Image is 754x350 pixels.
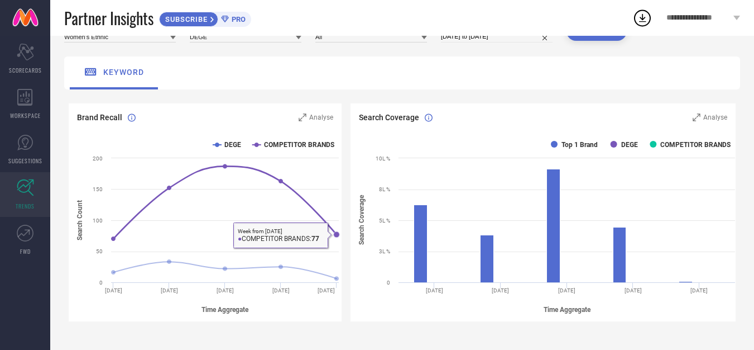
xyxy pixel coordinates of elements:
span: FWD [20,247,31,256]
tspan: Search Count [76,200,84,240]
span: keyword [103,68,144,77]
svg: Zoom [299,113,306,121]
span: TRENDS [16,202,35,210]
a: SUBSCRIBEPRO [159,9,251,27]
text: 200 [93,155,103,162]
text: DEGE [621,141,637,149]
svg: Zoom [693,113,700,121]
span: Brand Recall [77,113,122,122]
text: [DATE] [318,287,335,294]
text: [DATE] [272,287,290,294]
text: [DATE] [690,287,708,294]
tspan: Time Aggregate [543,306,590,314]
div: Open download list [632,8,652,28]
text: 3L % [379,248,390,254]
span: Analyse [309,113,333,121]
text: [DATE] [161,287,178,294]
span: WORKSPACE [10,111,41,120]
text: [DATE] [492,287,509,294]
text: [DATE] [624,287,641,294]
text: [DATE] [217,287,234,294]
span: PRO [229,15,246,23]
tspan: Time Aggregate [201,306,249,314]
tspan: Search Coverage [357,195,365,245]
span: SCORECARDS [9,66,42,74]
text: DEGE [224,141,241,149]
span: SUBSCRIBE [160,15,210,23]
span: SUGGESTIONS [8,157,42,165]
text: Top 1 Brand [561,141,598,149]
text: 10L % [376,155,390,162]
span: Partner Insights [64,7,153,30]
span: Analyse [703,113,727,121]
text: [DATE] [105,287,122,294]
text: 50 [96,248,103,254]
text: 0 [99,280,103,286]
text: COMPETITOR BRANDS [660,141,731,149]
text: 0 [387,280,390,286]
text: [DATE] [558,287,575,294]
text: COMPETITOR BRANDS [264,141,334,149]
text: 8L % [379,186,390,192]
input: Select date range [441,31,553,42]
text: 100 [93,217,103,224]
text: [DATE] [425,287,443,294]
text: 150 [93,186,103,192]
span: Search Coverage [359,113,419,122]
text: 5L % [379,217,390,224]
